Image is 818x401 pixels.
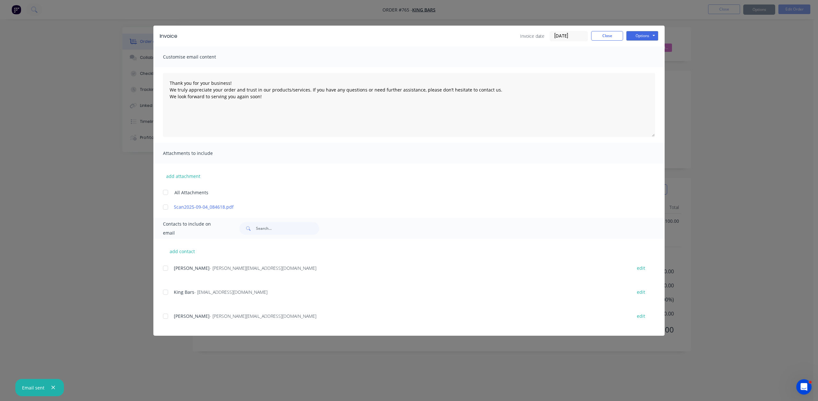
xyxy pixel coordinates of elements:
button: Options [626,31,658,41]
iframe: Intercom live chat [796,379,812,395]
input: Search... [256,222,319,235]
span: King Bars [174,289,194,295]
button: add attachment [163,171,204,181]
button: add contact [163,246,201,256]
span: [PERSON_NAME] [174,313,210,319]
button: edit [633,288,649,296]
span: Invoice date [520,33,544,39]
div: Invoice [160,32,177,40]
button: edit [633,312,649,320]
button: Close [591,31,623,41]
a: Scan2025-09-04_084618.pdf [174,204,625,210]
button: edit [633,264,649,272]
span: [PERSON_NAME] [174,265,210,271]
textarea: Thank you for your business! We truly appreciate your order and trust in our products/services. I... [163,73,655,137]
span: Attachments to include [163,149,233,158]
span: All Attachments [174,189,208,196]
span: - [EMAIL_ADDRESS][DOMAIN_NAME] [194,289,267,295]
span: - [PERSON_NAME][EMAIL_ADDRESS][DOMAIN_NAME] [210,265,316,271]
span: - [PERSON_NAME][EMAIL_ADDRESS][DOMAIN_NAME] [210,313,316,319]
span: Customise email content [163,52,233,61]
div: Email sent [22,384,44,391]
span: Contacts to include on email [163,220,223,237]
